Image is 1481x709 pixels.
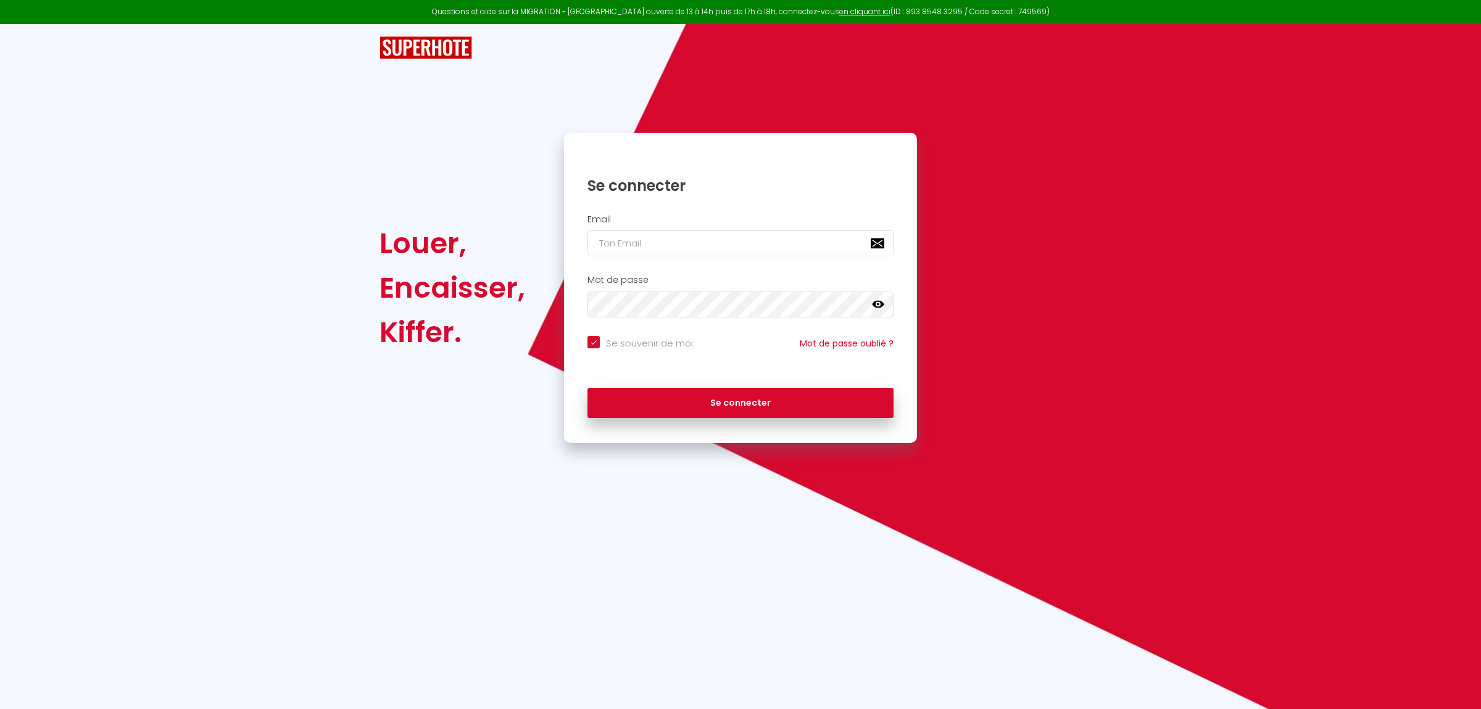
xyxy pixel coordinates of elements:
a: en cliquant ici [839,6,890,17]
a: Mot de passe oublié ? [800,337,894,350]
img: SuperHote logo [380,36,472,59]
h2: Email [587,214,894,225]
input: Ton Email [587,230,894,256]
div: Encaisser, [380,266,525,310]
div: Louer, [380,221,525,266]
h1: Se connecter [587,176,894,195]
button: Se connecter [587,388,894,419]
div: Kiffer. [380,310,525,354]
h2: Mot de passe [587,275,894,285]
